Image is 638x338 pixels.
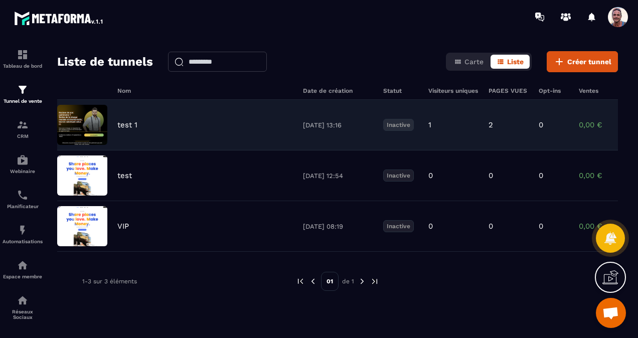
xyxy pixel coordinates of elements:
[3,111,43,146] a: formationformationCRM
[579,222,629,231] p: 0,00 €
[507,58,524,66] span: Liste
[428,87,479,94] h6: Visiteurs uniques
[448,55,490,69] button: Carte
[539,171,543,180] p: 0
[303,121,373,129] p: [DATE] 13:16
[117,222,129,231] p: VIP
[17,189,29,201] img: scheduler
[539,87,569,94] h6: Opt-ins
[491,55,530,69] button: Liste
[3,274,43,279] p: Espace membre
[117,171,132,180] p: test
[383,220,414,232] p: Inactive
[3,63,43,69] p: Tableau de bord
[17,84,29,96] img: formation
[342,277,354,285] p: de 1
[3,168,43,174] p: Webinaire
[117,87,293,94] h6: Nom
[579,87,629,94] h6: Ventes
[296,277,305,286] img: prev
[3,204,43,209] p: Planificateur
[3,309,43,320] p: Réseaux Sociaux
[547,51,618,72] button: Créer tunnel
[539,120,543,129] p: 0
[3,239,43,244] p: Automatisations
[57,52,153,72] h2: Liste de tunnels
[383,170,414,182] p: Inactive
[17,224,29,236] img: automations
[17,259,29,271] img: automations
[489,171,493,180] p: 0
[3,287,43,327] a: social-networksocial-networkRéseaux Sociaux
[3,98,43,104] p: Tunnel de vente
[3,133,43,139] p: CRM
[321,272,339,291] p: 01
[428,120,431,129] p: 1
[17,154,29,166] img: automations
[57,206,107,246] img: image
[17,119,29,131] img: formation
[17,294,29,306] img: social-network
[579,171,629,180] p: 0,00 €
[383,87,418,94] h6: Statut
[117,120,137,129] p: test 1
[428,222,433,231] p: 0
[57,155,107,196] img: image
[303,172,373,180] p: [DATE] 12:54
[489,222,493,231] p: 0
[82,278,137,285] p: 1-3 sur 3 éléments
[489,87,529,94] h6: PAGES VUES
[3,182,43,217] a: schedulerschedulerPlanificateur
[3,41,43,76] a: formationformationTableau de bord
[3,217,43,252] a: automationsautomationsAutomatisations
[3,76,43,111] a: formationformationTunnel de vente
[358,277,367,286] img: next
[57,105,107,145] img: image
[383,119,414,131] p: Inactive
[579,120,629,129] p: 0,00 €
[3,146,43,182] a: automationsautomationsWebinaire
[303,223,373,230] p: [DATE] 08:19
[567,57,611,67] span: Créer tunnel
[596,298,626,328] a: Ouvrir le chat
[428,171,433,180] p: 0
[17,49,29,61] img: formation
[464,58,484,66] span: Carte
[14,9,104,27] img: logo
[370,277,379,286] img: next
[308,277,317,286] img: prev
[3,252,43,287] a: automationsautomationsEspace membre
[489,120,493,129] p: 2
[539,222,543,231] p: 0
[303,87,373,94] h6: Date de création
